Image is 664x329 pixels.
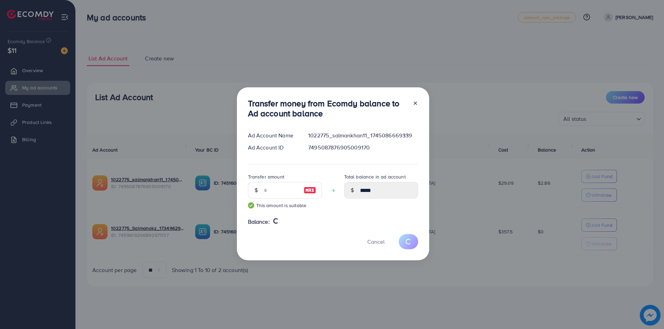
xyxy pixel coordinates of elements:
h3: Transfer money from Ecomdy balance to Ad account balance [248,98,407,118]
img: image [304,186,316,194]
div: 7495087876905009170 [303,144,423,152]
div: Ad Account Name [242,132,303,139]
label: Transfer amount [248,173,284,180]
span: Cancel [367,238,385,245]
label: Total balance in ad account [344,173,406,180]
img: guide [248,202,254,209]
small: This amount is suitable [248,202,322,209]
div: Ad Account ID [242,144,303,152]
button: Cancel [359,234,393,249]
div: 1022775_salmankhan11_1745086669339 [303,132,423,139]
span: Balance: [248,218,270,226]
